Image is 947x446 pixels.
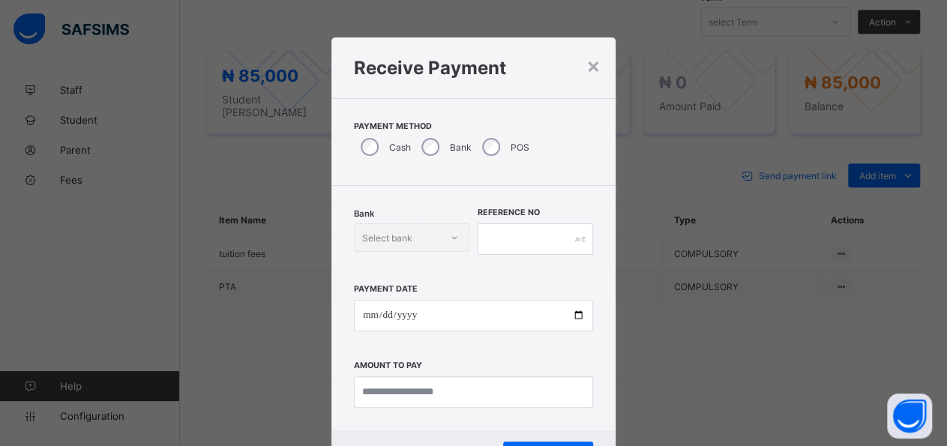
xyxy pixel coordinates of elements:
[354,208,374,219] span: Bank
[354,57,593,79] h1: Receive Payment
[450,142,472,153] label: Bank
[887,394,932,439] button: Open asap
[354,284,418,294] label: Payment Date
[477,208,539,217] label: Reference No
[354,361,422,370] label: Amount to pay
[586,52,601,78] div: ×
[354,121,593,131] span: Payment Method
[389,142,411,153] label: Cash
[511,142,529,153] label: POS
